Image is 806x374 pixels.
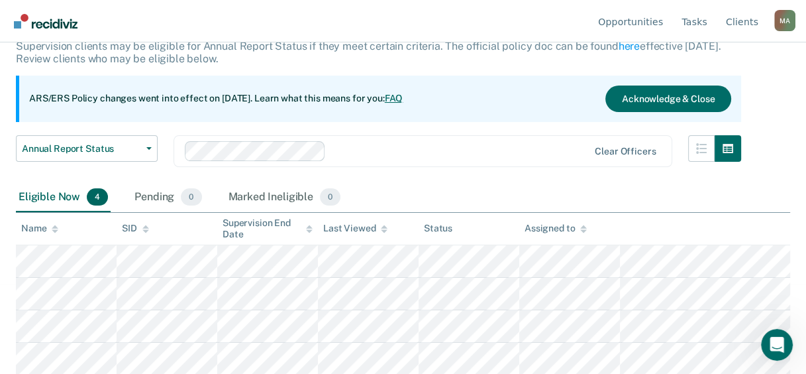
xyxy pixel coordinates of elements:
div: Assigned to [525,223,587,234]
div: Status [424,223,452,234]
span: 4 [87,188,108,206]
div: Last Viewed [323,223,387,234]
a: FAQ [385,93,403,103]
div: Pending0 [132,183,204,212]
img: Recidiviz [14,14,77,29]
div: Marked Ineligible0 [226,183,344,212]
div: Eligible Now4 [16,183,111,212]
p: Supervision clients may be eligible for Annual Report Status if they meet certain criteria. The o... [16,40,721,65]
div: Name [21,223,58,234]
button: Acknowledge & Close [605,86,731,112]
a: here [619,40,640,52]
span: 0 [181,188,201,206]
button: Annual Report Status [16,135,158,162]
p: ARS/ERS Policy changes went into effect on [DATE]. Learn what this means for you: [29,92,403,105]
button: Profile dropdown button [774,10,795,31]
span: 0 [320,188,340,206]
span: Annual Report Status [22,143,141,155]
iframe: Intercom live chat [761,329,793,361]
div: Clear officers [595,146,656,157]
div: SID [122,223,149,234]
div: M A [774,10,795,31]
div: Supervision End Date [223,218,313,240]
